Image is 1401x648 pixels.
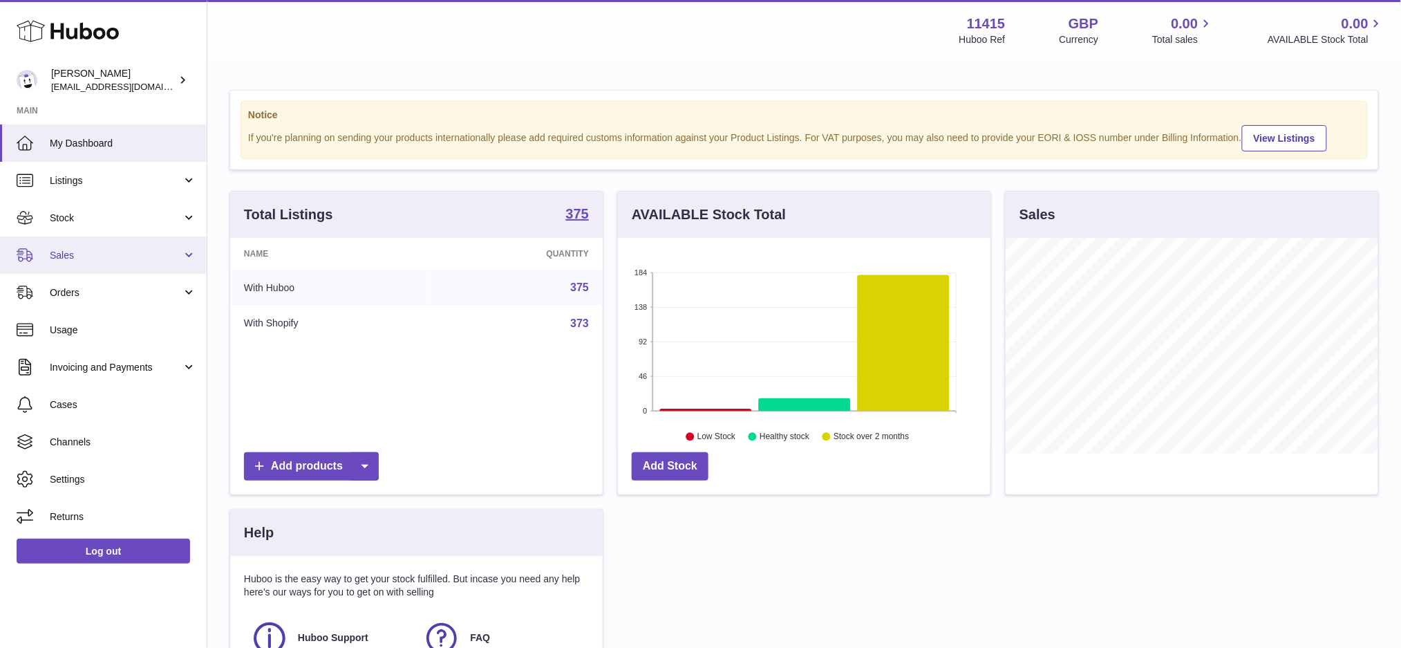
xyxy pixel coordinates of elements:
[50,137,196,150] span: My Dashboard
[298,631,368,645] span: Huboo Support
[1342,15,1369,33] span: 0.00
[50,174,182,187] span: Listings
[50,473,196,486] span: Settings
[632,452,708,481] a: Add Stock
[632,205,786,224] h3: AVAILABLE Stock Total
[634,303,647,311] text: 138
[643,407,647,415] text: 0
[1060,33,1099,46] div: Currency
[244,524,274,542] h3: Help
[1019,205,1055,224] h3: Sales
[697,432,736,442] text: Low Stock
[244,573,589,599] p: Huboo is the easy way to get your stock fulfilled. But incase you need any help here's our ways f...
[51,81,203,92] span: [EMAIL_ADDRESS][DOMAIN_NAME]
[50,286,182,299] span: Orders
[1268,15,1384,46] a: 0.00 AVAILABLE Stock Total
[51,67,176,93] div: [PERSON_NAME]
[639,372,647,380] text: 46
[230,306,431,342] td: With Shopify
[248,123,1360,151] div: If you're planning on sending your products internationally please add required customs informati...
[639,337,647,346] text: 92
[50,436,196,449] span: Channels
[566,207,589,223] a: 375
[566,207,589,221] strong: 375
[244,452,379,481] a: Add products
[760,432,810,442] text: Healthy stock
[50,510,196,524] span: Returns
[570,281,589,293] a: 375
[1152,15,1214,46] a: 0.00 Total sales
[50,249,182,262] span: Sales
[834,432,909,442] text: Stock over 2 months
[50,361,182,374] span: Invoicing and Payments
[230,238,431,270] th: Name
[248,109,1360,122] strong: Notice
[50,398,196,411] span: Cases
[1268,33,1384,46] span: AVAILABLE Stock Total
[50,324,196,337] span: Usage
[470,631,490,645] span: FAQ
[431,238,603,270] th: Quantity
[570,317,589,329] a: 373
[1069,15,1098,33] strong: GBP
[1242,125,1327,151] a: View Listings
[244,205,333,224] h3: Total Listings
[967,15,1006,33] strong: 11415
[959,33,1006,46] div: Huboo Ref
[17,70,37,91] img: care@shopmanto.uk
[17,539,190,564] a: Log out
[50,212,182,225] span: Stock
[634,268,647,277] text: 184
[230,270,431,306] td: With Huboo
[1172,15,1198,33] span: 0.00
[1152,33,1214,46] span: Total sales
